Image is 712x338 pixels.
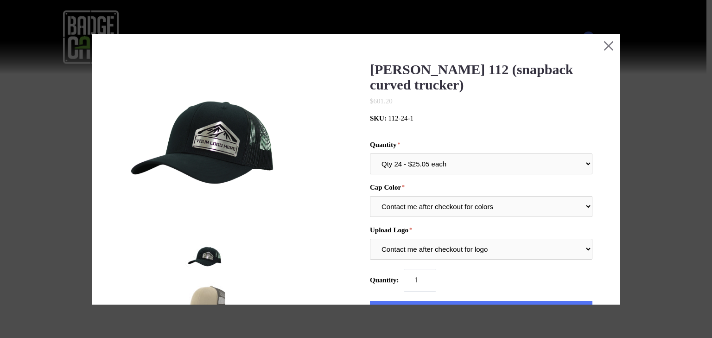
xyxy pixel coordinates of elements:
[370,62,573,93] a: [PERSON_NAME] 112 (snapback curved trucker)
[370,301,592,325] button: Add to Cart
[120,282,291,322] button: mark as featured image
[597,34,620,57] button: Close this dialog window
[370,184,592,191] label: Cap Color
[120,238,291,278] button: mark as featured image
[370,115,387,122] span: SKU:
[370,226,592,234] label: Upload Logo
[370,277,399,284] span: Quantity:
[370,97,393,105] span: $601.20
[370,141,592,149] label: Quantity
[388,115,413,122] span: 112-24-1
[185,238,225,278] img: BadgeCaps - Richardson 112
[120,62,291,233] img: BadgeCaps - Richardson 112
